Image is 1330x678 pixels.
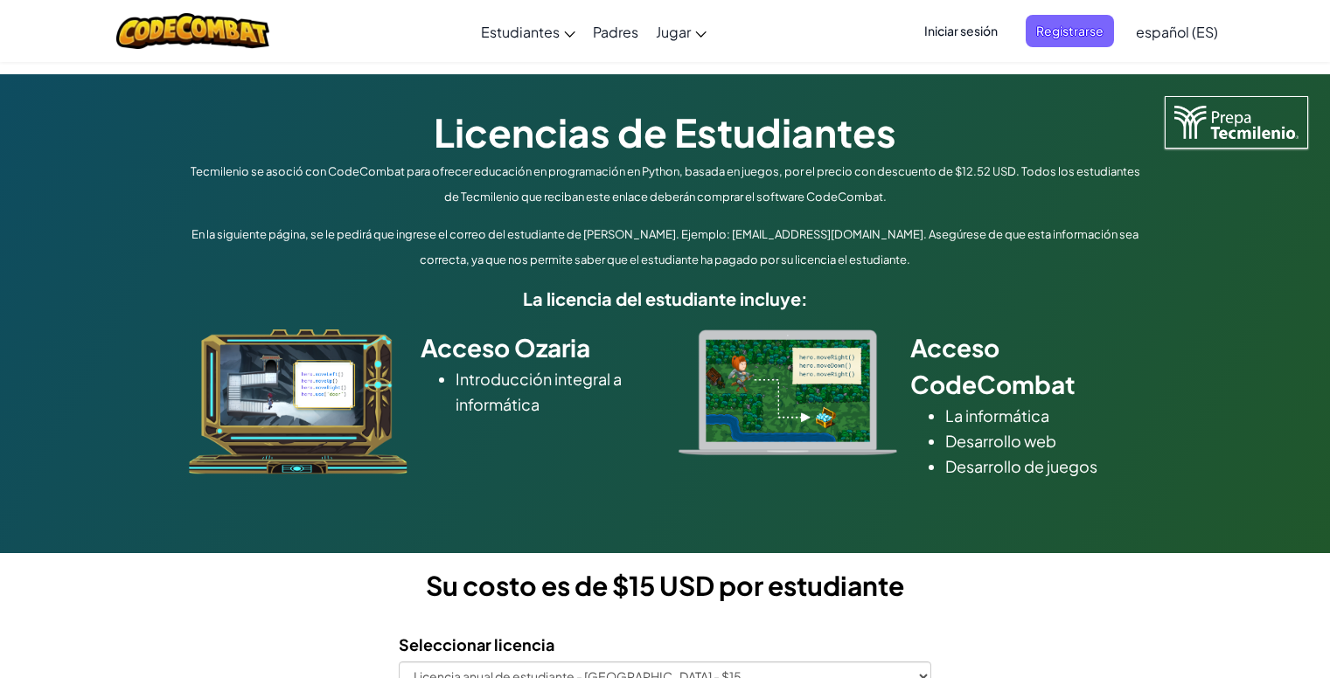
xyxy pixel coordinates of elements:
[945,453,1142,479] li: Desarrollo de juegos
[185,159,1146,210] p: Tecmilenio se asoció con CodeCombat para ofrecer educación en programación en Python, basada en j...
[399,632,554,657] label: Seleccionar licencia
[945,403,1142,428] li: La informática
[1165,96,1308,149] img: Tecmilenio logo
[189,329,407,474] img: ozaria_acodus.png
[472,8,584,55] a: Estudiantes
[679,329,897,455] img: type_real_code.png
[116,13,269,49] img: CodeCombat logo
[1127,8,1227,55] a: español (ES)
[914,15,1008,47] button: Iniciar sesión
[656,23,691,41] span: Jugar
[584,8,647,55] a: Padres
[647,8,715,55] a: Jugar
[421,329,652,366] h2: Acceso Ozaria
[945,428,1142,453] li: Desarrollo web
[1026,15,1114,47] button: Registrarse
[185,105,1146,159] h1: Licencias de Estudiantes
[1136,23,1218,41] span: español (ES)
[185,285,1146,312] h5: La licencia del estudiante incluye:
[910,329,1142,403] h2: Acceso CodeCombat
[185,222,1146,273] p: En la siguiente página, se le pedirá que ingrese el correo del estudiante de [PERSON_NAME]. Ejemp...
[481,23,560,41] span: Estudiantes
[456,366,652,417] li: Introducción integral a informática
